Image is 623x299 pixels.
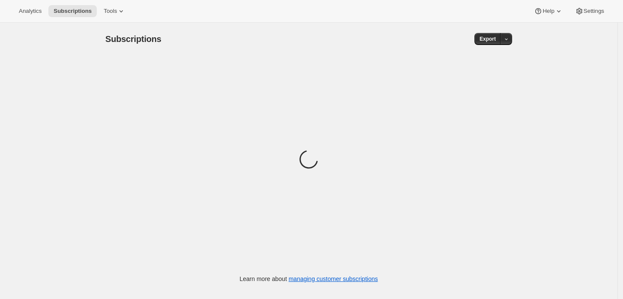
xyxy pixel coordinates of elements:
[105,34,161,44] span: Subscriptions
[570,5,609,17] button: Settings
[474,33,501,45] button: Export
[98,5,131,17] button: Tools
[480,36,496,42] span: Export
[104,8,117,15] span: Tools
[584,8,604,15] span: Settings
[289,275,378,282] a: managing customer subscriptions
[54,8,92,15] span: Subscriptions
[19,8,42,15] span: Analytics
[48,5,97,17] button: Subscriptions
[529,5,568,17] button: Help
[14,5,47,17] button: Analytics
[240,275,378,283] p: Learn more about
[543,8,554,15] span: Help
